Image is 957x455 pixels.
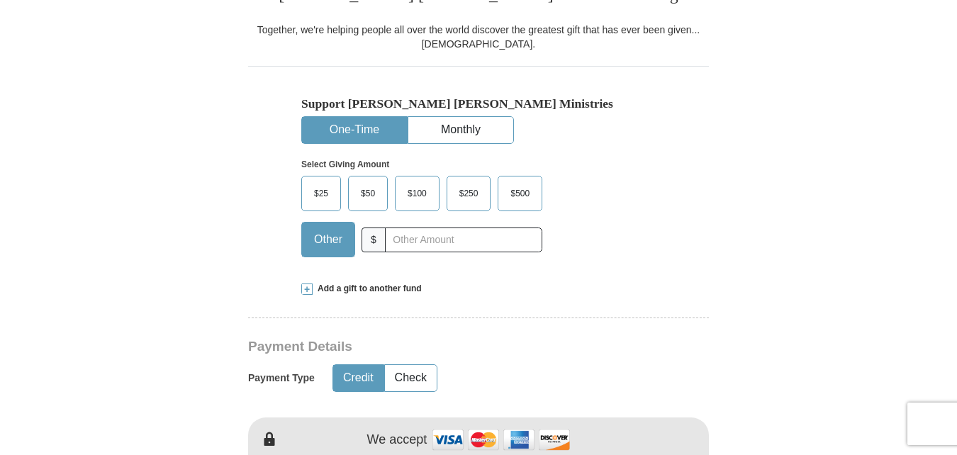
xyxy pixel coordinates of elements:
button: One-Time [302,117,407,143]
h5: Support [PERSON_NAME] [PERSON_NAME] Ministries [301,96,656,111]
button: Monthly [408,117,513,143]
span: $50 [354,183,382,204]
span: $250 [452,183,486,204]
h3: Payment Details [248,339,610,355]
button: Credit [333,365,384,391]
h4: We accept [367,432,427,448]
span: $100 [401,183,434,204]
button: Check [385,365,437,391]
span: $25 [307,183,335,204]
img: credit cards accepted [430,425,572,455]
strong: Select Giving Amount [301,159,389,169]
span: Add a gift to another fund [313,283,422,295]
div: Together, we're helping people all over the world discover the greatest gift that has ever been g... [248,23,709,51]
h5: Payment Type [248,372,315,384]
span: $500 [503,183,537,204]
span: $ [362,227,386,252]
input: Other Amount [385,227,542,252]
span: Other [307,229,349,250]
